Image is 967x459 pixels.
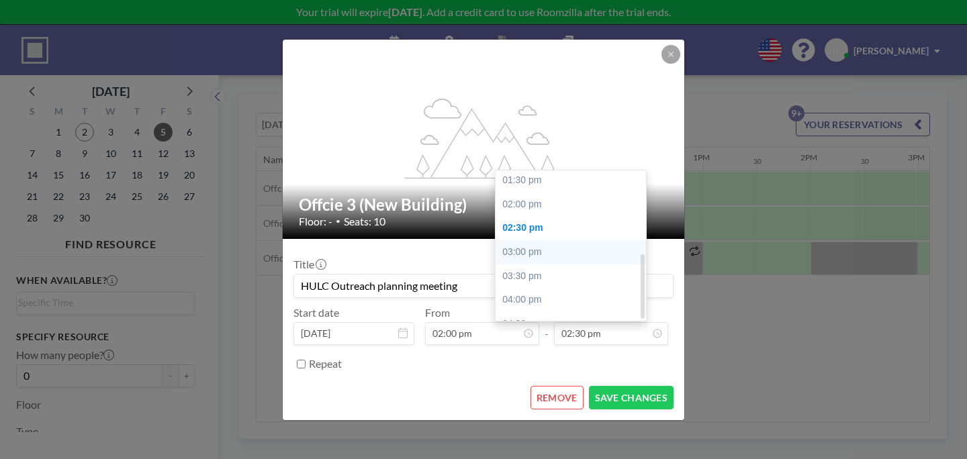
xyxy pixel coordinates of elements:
span: - [545,311,549,340]
div: 02:00 pm [496,193,646,217]
span: • [336,216,340,226]
button: SAVE CHANGES [589,386,674,409]
div: 04:00 pm [496,288,646,312]
span: Seats: 10 [344,215,385,228]
span: Floor: - [299,215,332,228]
g: flex-grow: 1.2; [405,97,563,178]
input: (No title) [294,274,673,297]
label: Repeat [309,357,342,370]
label: Start date [293,306,339,319]
h2: Offcie 3 (New Building) [299,195,670,215]
label: From [425,306,450,319]
div: 01:30 pm [496,168,646,193]
div: 03:30 pm [496,264,646,289]
div: 04:30 pm [496,312,646,336]
div: 03:00 pm [496,240,646,264]
button: REMOVE [531,386,584,409]
label: Title [293,258,325,271]
div: 02:30 pm [496,216,646,240]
